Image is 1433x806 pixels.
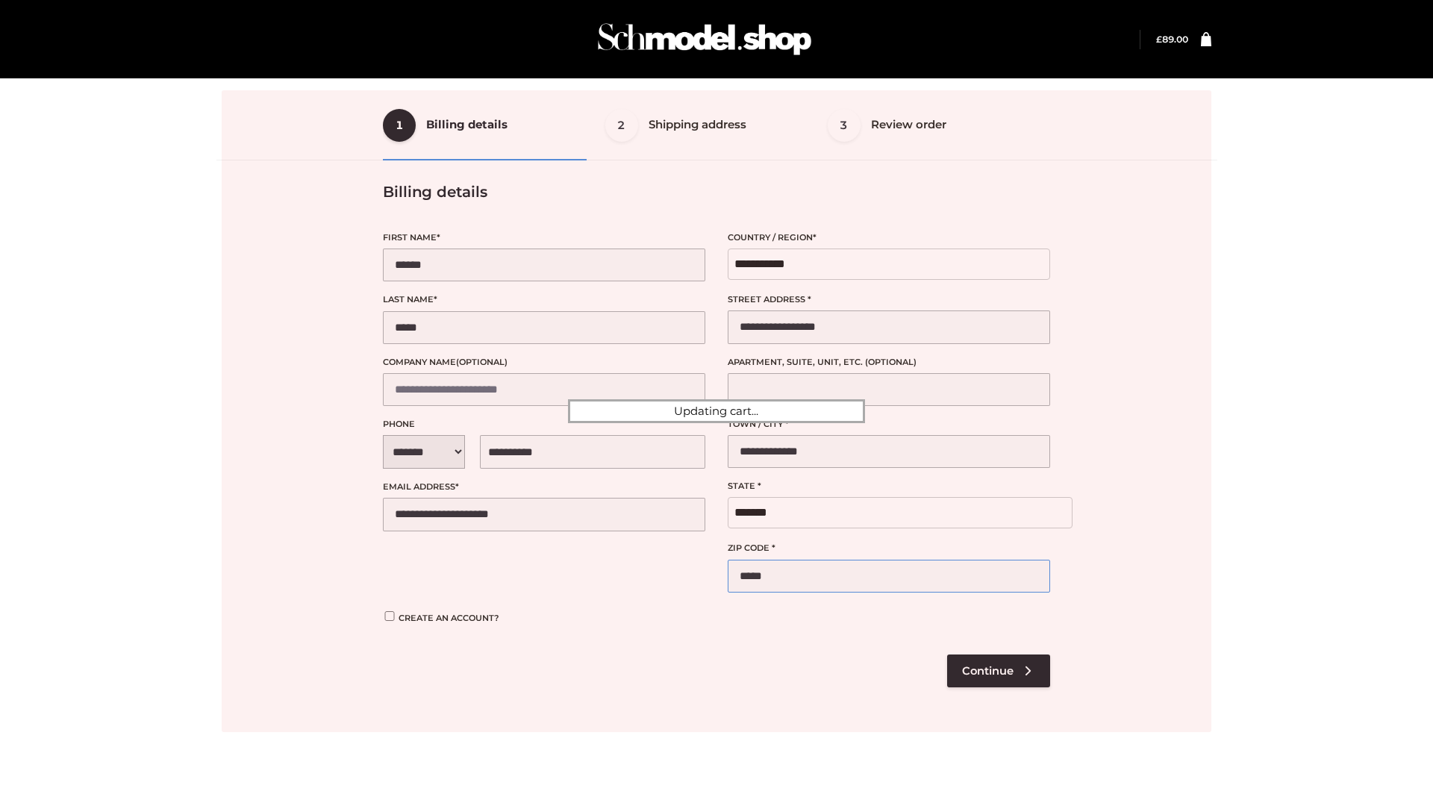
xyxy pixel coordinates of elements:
bdi: 89.00 [1156,34,1188,45]
span: £ [1156,34,1162,45]
img: Schmodel Admin 964 [593,10,817,69]
a: £89.00 [1156,34,1188,45]
div: Updating cart... [568,399,865,423]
